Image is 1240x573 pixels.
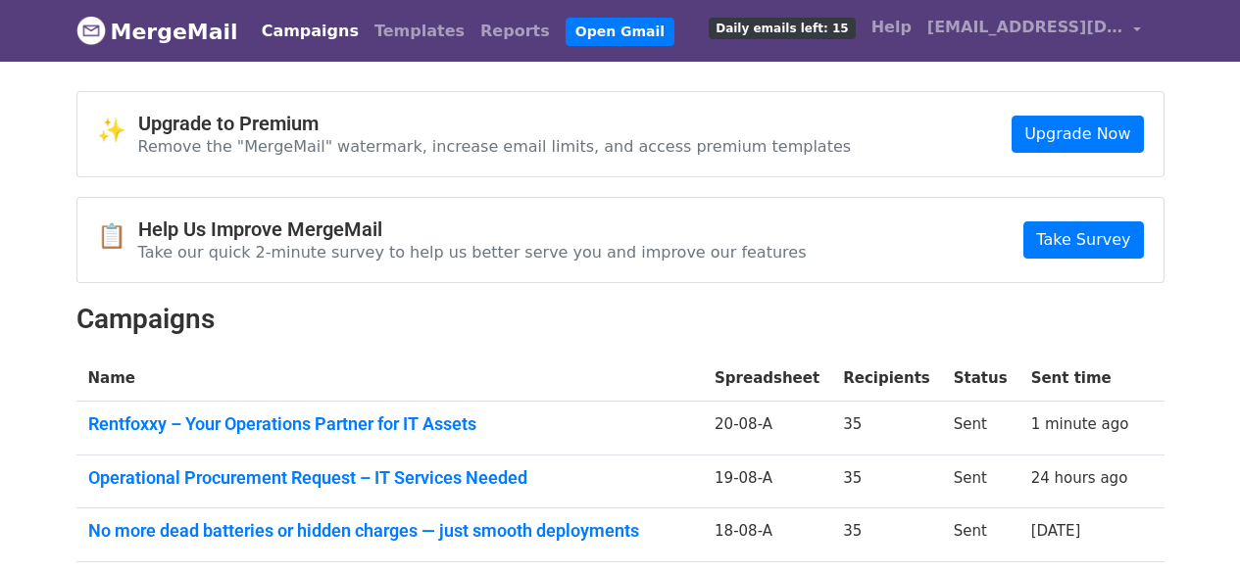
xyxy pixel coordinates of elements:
[1031,415,1129,433] a: 1 minute ago
[942,356,1019,402] th: Status
[831,356,942,402] th: Recipients
[831,402,942,455] td: 35
[472,12,558,51] a: Reports
[927,16,1123,39] span: [EMAIL_ADDRESS][DOMAIN_NAME]
[709,18,855,39] span: Daily emails left: 15
[88,413,692,435] a: Rentfoxxy – Your Operations Partner for IT Assets
[88,467,692,489] a: Operational Procurement Request – IT Services Needed
[566,18,674,46] a: Open Gmail
[1031,469,1128,487] a: 24 hours ago
[703,508,831,562] td: 18-08-A
[703,402,831,455] td: 20-08-A
[942,402,1019,455] td: Sent
[1012,116,1143,153] a: Upgrade Now
[97,117,138,145] span: ✨
[76,356,704,402] th: Name
[831,454,942,508] td: 35
[254,12,367,51] a: Campaigns
[76,16,106,45] img: MergeMail logo
[138,217,807,241] h4: Help Us Improve MergeMail
[703,356,831,402] th: Spreadsheet
[138,242,807,263] p: Take our quick 2-minute survey to help us better serve you and improve our features
[919,8,1149,54] a: [EMAIL_ADDRESS][DOMAIN_NAME]
[831,508,942,562] td: 35
[703,454,831,508] td: 19-08-A
[367,12,472,51] a: Templates
[1019,356,1141,402] th: Sent time
[138,136,852,157] p: Remove the "MergeMail" watermark, increase email limits, and access premium templates
[1031,522,1081,540] a: [DATE]
[942,454,1019,508] td: Sent
[864,8,919,47] a: Help
[1023,221,1143,259] a: Take Survey
[88,520,692,542] a: No more dead batteries or hidden charges — just smooth deployments
[97,222,138,251] span: 📋
[138,112,852,135] h4: Upgrade to Premium
[76,11,238,52] a: MergeMail
[76,303,1165,336] h2: Campaigns
[701,8,863,47] a: Daily emails left: 15
[942,508,1019,562] td: Sent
